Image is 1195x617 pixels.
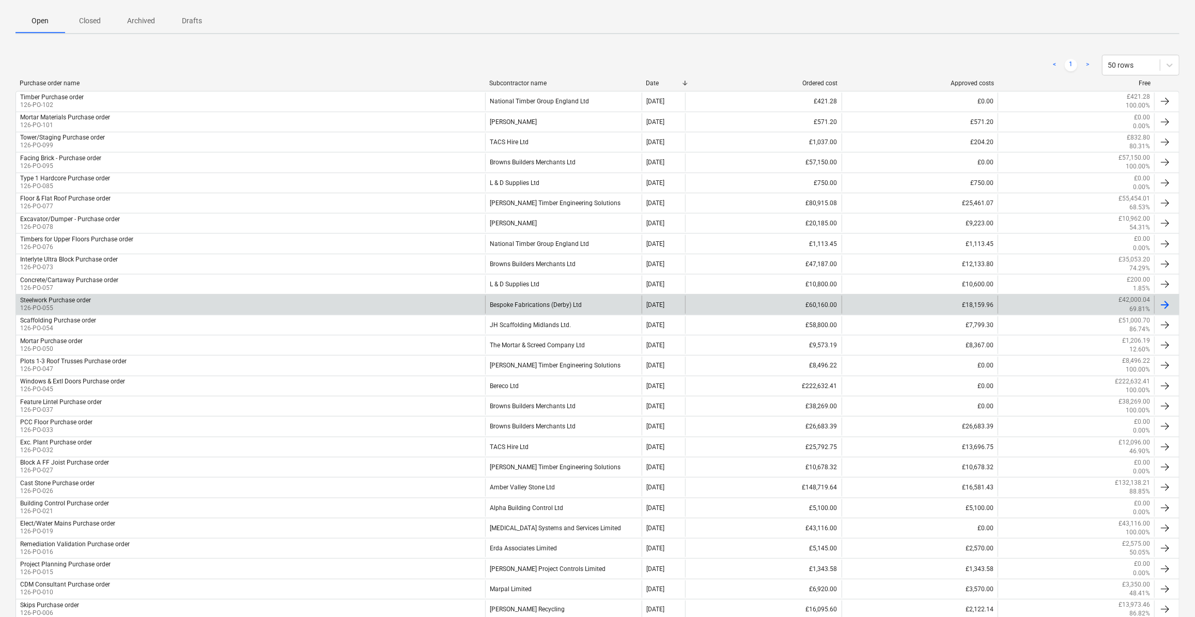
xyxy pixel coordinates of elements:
[1133,183,1150,192] p: 0.00%
[646,585,664,593] div: [DATE]
[1129,487,1150,496] p: 88.85%
[485,235,642,252] div: National Timber Group England Ltd
[646,138,664,146] div: [DATE]
[1126,101,1150,110] p: 100.00%
[20,385,125,394] p: 126-PO-045
[20,284,118,292] p: 126-PO-057
[685,296,842,313] div: £60,160.00
[1122,336,1150,345] p: £1,206.19
[1133,122,1150,131] p: 0.00%
[20,419,92,426] div: PCC Floor Purchase order
[685,560,842,577] div: £1,343.58
[842,113,998,131] div: £571.20
[646,545,664,552] div: [DATE]
[1129,223,1150,232] p: 54.31%
[20,243,133,252] p: 126-PO-076
[20,601,79,609] div: Skips Purchase order
[20,581,110,588] div: CDM Consultant Purchase order
[1134,499,1150,508] p: £0.00
[20,378,125,385] div: Windows & Extl Doors Purchase order
[646,403,664,410] div: [DATE]
[20,568,111,577] p: 126-PO-015
[685,235,842,252] div: £1,113.45
[685,458,842,476] div: £10,678.32
[1048,59,1061,71] a: Previous page
[20,276,118,284] div: Concrete/Cartaway Purchase order
[685,519,842,537] div: £43,116.00
[20,141,105,150] p: 126-PO-099
[646,504,664,512] div: [DATE]
[646,199,664,207] div: [DATE]
[1143,567,1195,617] div: Chat Widget
[842,519,998,537] div: £0.00
[842,397,998,415] div: £0.00
[485,438,642,456] div: TACS Hire Ltd
[1133,284,1150,293] p: 1.85%
[1119,600,1150,609] p: £13,973.46
[1134,418,1150,426] p: £0.00
[842,92,998,110] div: £0.00
[485,316,642,334] div: JH Scaffolding Midlands Ltd.
[20,202,111,211] p: 126-PO-077
[485,357,642,374] div: [PERSON_NAME] Timber Engineering Solutions
[685,397,842,415] div: £38,269.00
[20,541,130,548] div: Remediation Validation Purchase order
[646,342,664,349] div: [DATE]
[1119,214,1150,223] p: £10,962.00
[842,580,998,598] div: £3,570.00
[685,316,842,334] div: £58,800.00
[685,92,842,110] div: £421.28
[489,80,638,87] div: Subcontractor name
[20,215,120,223] div: Excavator/Dumper - Purchase order
[646,565,664,573] div: [DATE]
[685,418,842,435] div: £26,683.39
[1119,397,1150,406] p: £38,269.00
[646,159,664,166] div: [DATE]
[20,223,120,232] p: 126-PO-078
[842,133,998,151] div: £204.20
[1133,244,1150,253] p: 0.00%
[20,80,481,87] div: Purchase order name
[646,260,664,268] div: [DATE]
[20,324,96,333] p: 126-PO-054
[1129,345,1150,354] p: 12.60%
[1126,162,1150,171] p: 100.00%
[485,560,642,577] div: [PERSON_NAME] Project Controls Limited
[1126,406,1150,415] p: 100.00%
[20,588,110,597] p: 126-PO-010
[20,182,110,191] p: 126-PO-085
[646,362,664,369] div: [DATE]
[685,377,842,395] div: £222,632.41
[842,214,998,232] div: £9,223.00
[842,377,998,395] div: £0.00
[1134,113,1150,122] p: £0.00
[646,443,664,451] div: [DATE]
[842,479,998,496] div: £16,581.43
[842,316,998,334] div: £7,799.30
[127,16,155,26] p: Archived
[842,174,998,192] div: £750.00
[20,406,102,414] p: 126-PO-037
[20,175,110,182] div: Type 1 Hardcore Purchase order
[20,114,110,121] div: Mortar Materials Purchase order
[842,336,998,354] div: £8,367.00
[646,606,664,613] div: [DATE]
[1129,325,1150,334] p: 86.74%
[1119,296,1150,304] p: £42,000.04
[28,16,53,26] p: Open
[842,418,998,435] div: £26,683.39
[1133,426,1150,435] p: 0.00%
[485,214,642,232] div: [PERSON_NAME]
[1126,386,1150,395] p: 100.00%
[842,194,998,212] div: £25,461.07
[20,466,109,475] p: 126-PO-027
[1129,589,1150,598] p: 48.41%
[842,357,998,374] div: £0.00
[842,560,998,577] div: £1,343.58
[1127,133,1150,142] p: £832.80
[1134,560,1150,568] p: £0.00
[485,153,642,171] div: Browns Builders Merchants Ltd
[1119,194,1150,203] p: £55,454.01
[20,439,92,446] div: Exc. Plant Purchase order
[685,153,842,171] div: £57,150.00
